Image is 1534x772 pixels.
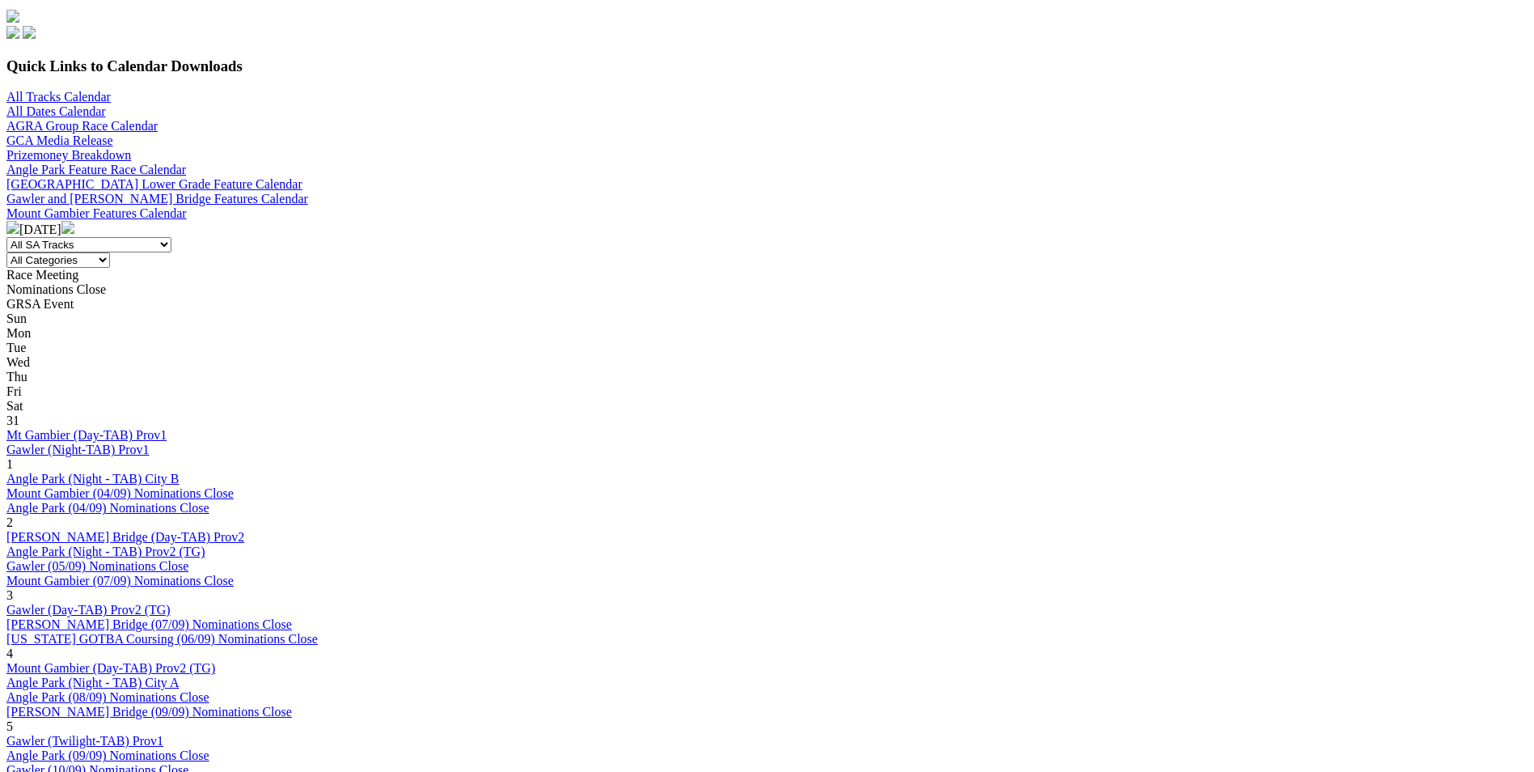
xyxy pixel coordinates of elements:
div: GRSA Event [6,297,1528,312]
img: logo-grsa-white.png [6,10,19,23]
span: 3 [6,588,13,602]
div: Nominations Close [6,282,1528,297]
div: Thu [6,370,1528,384]
a: GCA Media Release [6,134,113,147]
div: Wed [6,355,1528,370]
a: Mount Gambier (Day-TAB) Prov2 (TG) [6,661,215,675]
img: chevron-left-pager-white.svg [6,221,19,234]
a: Mount Gambier (07/09) Nominations Close [6,574,234,587]
div: Fri [6,384,1528,399]
span: 31 [6,414,19,427]
a: All Dates Calendar [6,104,106,118]
a: [US_STATE] GOTBA Coursing (06/09) Nominations Close [6,632,318,646]
a: All Tracks Calendar [6,90,111,104]
a: Gawler and [PERSON_NAME] Bridge Features Calendar [6,192,308,206]
a: Angle Park Feature Race Calendar [6,163,186,176]
a: Angle Park (09/09) Nominations Close [6,749,209,762]
div: Race Meeting [6,268,1528,282]
a: [PERSON_NAME] Bridge (09/09) Nominations Close [6,705,292,719]
div: Mon [6,326,1528,341]
a: AGRA Group Race Calendar [6,119,158,133]
a: [PERSON_NAME] Bridge (07/09) Nominations Close [6,617,292,631]
a: Prizemoney Breakdown [6,148,131,162]
div: Tue [6,341,1528,355]
span: 2 [6,515,13,529]
a: Mount Gambier (04/09) Nominations Close [6,486,234,500]
a: Mount Gambier Features Calendar [6,206,187,220]
a: [PERSON_NAME] Bridge (Day-TAB) Prov2 [6,530,244,544]
a: Angle Park (Night - TAB) City A [6,676,180,689]
img: facebook.svg [6,26,19,39]
a: [GEOGRAPHIC_DATA] Lower Grade Feature Calendar [6,177,302,191]
a: Gawler (Day-TAB) Prov2 (TG) [6,603,171,617]
a: Angle Park (Night - TAB) Prov2 (TG) [6,545,205,558]
a: Mt Gambier (Day-TAB) Prov1 [6,428,167,442]
div: Sat [6,399,1528,414]
h3: Quick Links to Calendar Downloads [6,57,1528,75]
span: 4 [6,647,13,660]
a: Gawler (Twilight-TAB) Prov1 [6,734,163,748]
a: Angle Park (04/09) Nominations Close [6,501,209,515]
div: Sun [6,312,1528,326]
img: twitter.svg [23,26,36,39]
div: [DATE] [6,221,1528,237]
a: Angle Park (Night - TAB) City B [6,472,180,486]
a: Gawler (05/09) Nominations Close [6,559,188,573]
span: 1 [6,457,13,471]
a: Angle Park (08/09) Nominations Close [6,690,209,704]
a: Gawler (Night-TAB) Prov1 [6,443,149,456]
img: chevron-right-pager-white.svg [61,221,74,234]
span: 5 [6,719,13,733]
